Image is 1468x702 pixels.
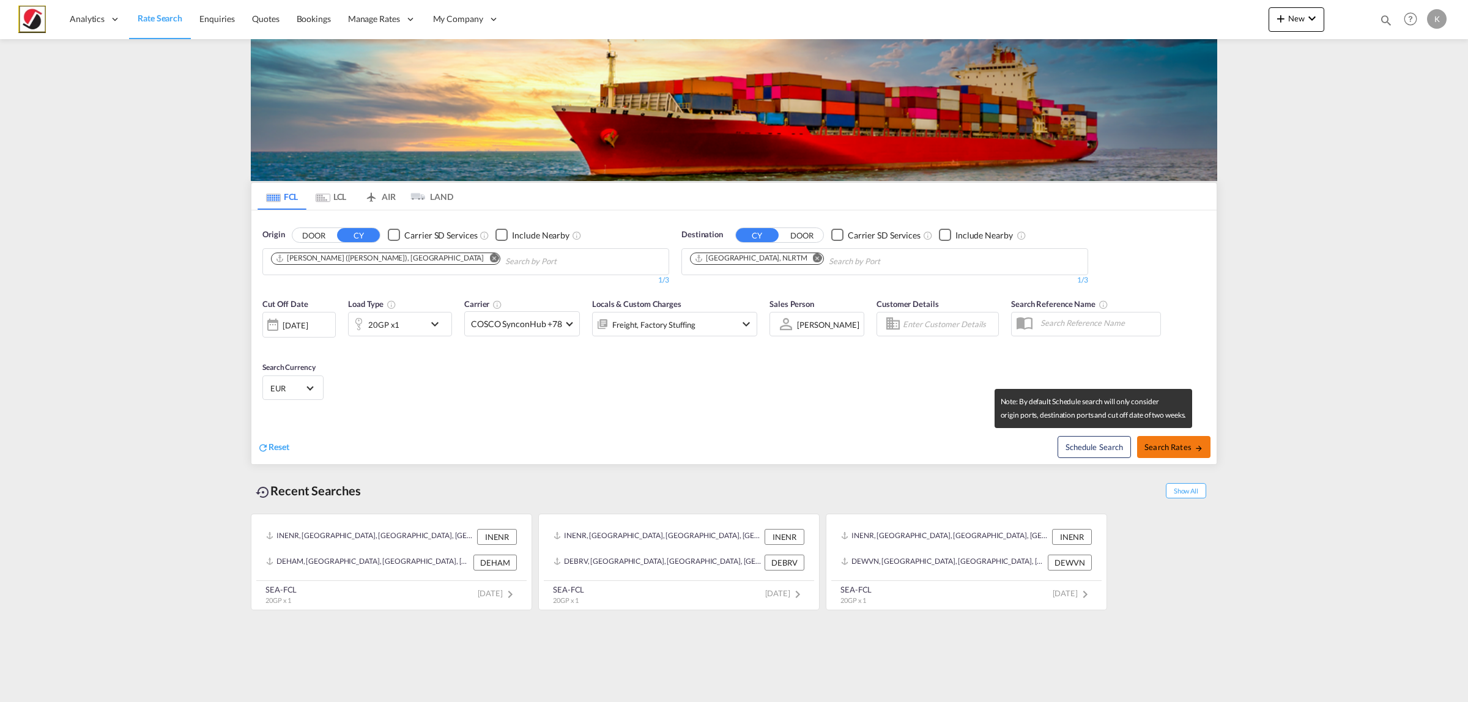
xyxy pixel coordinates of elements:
div: 20GP x1icon-chevron-down [348,312,452,336]
md-checkbox: Checkbox No Ink [495,229,569,242]
md-icon: Unchecked: Ignores neighbouring ports when fetching rates.Checked : Includes neighbouring ports w... [572,231,582,240]
button: Remove [481,253,500,265]
md-pagination-wrapper: Use the left and right arrow keys to navigate between tabs [258,183,453,210]
div: DEHAM [473,555,517,571]
md-icon: icon-backup-restore [256,485,270,500]
span: Destination [681,229,723,241]
div: DEWVN, Wilhelmshaven, Germany, Western Europe, Europe [841,555,1045,571]
md-tab-item: AIR [355,183,404,210]
button: icon-plus 400-fgNewicon-chevron-down [1269,7,1324,32]
md-icon: Unchecked: Search for CY (Container Yard) services for all selected carriers.Checked : Search for... [923,231,933,240]
div: INENR [765,529,804,545]
div: SEA-FCL [553,584,584,595]
span: COSCO SynconHub +78 [471,318,562,330]
span: Locals & Custom Charges [592,299,681,309]
recent-search-card: INENR, [GEOGRAPHIC_DATA], [GEOGRAPHIC_DATA], [GEOGRAPHIC_DATA], [GEOGRAPHIC_DATA] INENRDEHAM, [GE... [251,514,532,610]
md-icon: icon-arrow-right [1195,444,1203,453]
div: Include Nearby [512,229,569,242]
md-checkbox: Checkbox No Ink [831,229,921,242]
span: Quotes [252,13,279,24]
span: [DATE] [765,588,805,598]
md-icon: icon-information-outline [387,300,396,309]
span: Reset [269,442,289,452]
md-icon: icon-magnify [1379,13,1393,27]
div: icon-magnify [1379,13,1393,32]
span: 20GP x 1 [265,596,291,604]
span: [DATE] [1053,588,1092,598]
span: EUR [270,383,305,394]
div: K [1427,9,1447,29]
md-tab-item: FCL [258,183,306,210]
div: DEHAM, Hamburg, Germany, Western Europe, Europe [266,555,470,571]
div: Freight Factory Stuffing [612,316,695,333]
span: Search Reference Name [1011,299,1108,309]
span: Help [1400,9,1421,29]
md-chips-wrap: Chips container. Use arrow keys to select chips. [269,249,626,272]
md-icon: Unchecked: Ignores neighbouring ports when fetching rates.Checked : Includes neighbouring ports w... [1017,231,1026,240]
button: CY [736,228,779,242]
md-icon: The selected Trucker/Carrierwill be displayed in the rate results If the rates are from another f... [492,300,502,309]
md-icon: icon-chevron-down [428,317,448,331]
span: 20GP x 1 [553,596,579,604]
div: icon-refreshReset [258,441,289,454]
img: a48b9190ed6d11ed9026135994875d88.jpg [18,6,46,33]
md-icon: Your search will be saved by the below given name [1099,300,1108,309]
div: DEBRV, Bremerhaven, Germany, Western Europe, Europe [554,555,762,571]
div: 1/3 [681,275,1088,286]
div: OriginDOOR CY Checkbox No InkUnchecked: Search for CY (Container Yard) services for all selected ... [251,210,1217,464]
md-icon: icon-airplane [364,190,379,199]
div: [DATE] [283,320,308,331]
div: SEA-FCL [265,584,297,595]
md-checkbox: Checkbox No Ink [939,229,1013,242]
input: Chips input. [829,252,945,272]
div: SEA-FCL [840,584,872,595]
div: Press delete to remove this chip. [694,253,810,264]
span: Customer Details [877,299,938,309]
div: DEWVN [1048,555,1092,571]
span: Search Rates [1144,442,1203,452]
div: INENR, Ennore, India, Indian Subcontinent, Asia Pacific [266,529,474,545]
md-icon: Unchecked: Search for CY (Container Yard) services for all selected carriers.Checked : Search for... [480,231,489,240]
md-icon: icon-chevron-down [1305,11,1319,26]
span: Carrier [464,299,502,309]
img: LCL+%26+FCL+BACKGROUND.png [251,39,1217,181]
input: Enter Customer Details [903,315,995,333]
button: DOOR [780,228,823,242]
button: Search Ratesicon-arrow-right [1137,436,1210,458]
span: [DATE] [478,588,517,598]
md-tooltip: Note: By default Schedule search will only consider origin ports, destination ports and cut off d... [995,389,1193,428]
md-icon: icon-chevron-right [503,587,517,602]
input: Search Reference Name [1034,314,1160,332]
md-icon: icon-chevron-down [739,317,754,331]
span: Show All [1166,483,1206,498]
span: Search Currency [262,363,316,372]
div: Carrier SD Services [404,229,477,242]
md-tab-item: LCL [306,183,355,210]
div: Rotterdam, NLRTM [694,253,807,264]
div: Help [1400,9,1427,31]
span: Enquiries [199,13,235,24]
input: Chips input. [505,252,621,272]
md-icon: icon-chevron-right [790,587,805,602]
md-icon: icon-refresh [258,442,269,453]
recent-search-card: INENR, [GEOGRAPHIC_DATA], [GEOGRAPHIC_DATA], [GEOGRAPHIC_DATA], [GEOGRAPHIC_DATA] INENRDEWVN, [GE... [826,514,1107,610]
span: New [1273,13,1319,23]
div: Carrier SD Services [848,229,921,242]
button: Note: By default Schedule search will only considerorigin ports, destination ports and cut off da... [1058,436,1131,458]
md-icon: icon-plus 400-fg [1273,11,1288,26]
span: Analytics [70,13,105,25]
md-datepicker: Select [262,336,272,353]
div: [PERSON_NAME] [797,320,859,330]
button: DOOR [292,228,335,242]
div: Jawaharlal Nehru (Nhava Sheva), INNSA [275,253,484,264]
div: Recent Searches [251,477,366,504]
md-checkbox: Checkbox No Ink [388,229,477,242]
span: Rate Search [138,13,182,23]
div: INENR, Ennore, India, Indian Subcontinent, Asia Pacific [841,529,1049,545]
md-tab-item: LAND [404,183,453,210]
span: Bookings [297,13,331,24]
span: 20GP x 1 [840,596,866,604]
recent-search-card: INENR, [GEOGRAPHIC_DATA], [GEOGRAPHIC_DATA], [GEOGRAPHIC_DATA], [GEOGRAPHIC_DATA] INENRDEBRV, [GE... [538,514,820,610]
div: Press delete to remove this chip. [275,253,486,264]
